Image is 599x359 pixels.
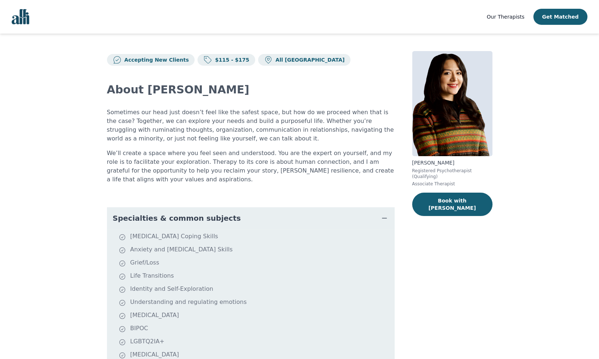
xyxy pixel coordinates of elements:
[119,232,392,242] li: [MEDICAL_DATA] Coping Skills
[412,168,492,179] p: Registered Psychotherapist (Qualifying)
[412,51,492,156] img: Luisa_Diaz Flores
[119,298,392,308] li: Understanding and regulating emotions
[119,271,392,282] li: Life Transitions
[487,14,524,20] span: Our Therapists
[122,56,189,63] p: Accepting New Clients
[107,83,395,96] h2: About [PERSON_NAME]
[412,193,492,216] button: Book with [PERSON_NAME]
[412,181,492,187] p: Associate Therapist
[113,213,241,223] span: Specialties & common subjects
[107,149,395,184] p: We’ll create a space where you feel seen and understood. You are the expert on yourself, and my r...
[119,337,392,347] li: LGBTQ2IA+
[119,324,392,334] li: BIPOC
[119,258,392,269] li: Grief/Loss
[107,108,395,143] p: Sometimes our head just doesn’t feel like the safest space, but how do we proceed when that is th...
[533,9,587,25] button: Get Matched
[273,56,345,63] p: All [GEOGRAPHIC_DATA]
[107,207,395,229] button: Specialties & common subjects
[212,56,249,63] p: $115 - $175
[412,159,492,166] p: [PERSON_NAME]
[487,12,524,21] a: Our Therapists
[119,311,392,321] li: [MEDICAL_DATA]
[119,285,392,295] li: Identity and Self-Exploration
[12,9,29,24] img: alli logo
[119,245,392,255] li: Anxiety and [MEDICAL_DATA] Skills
